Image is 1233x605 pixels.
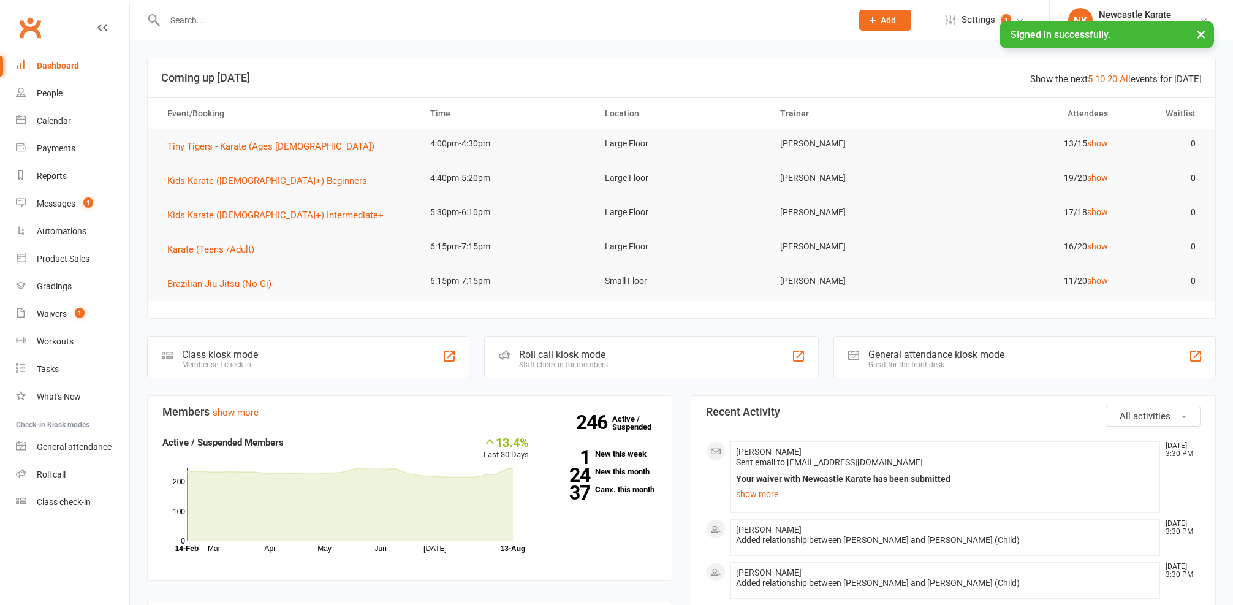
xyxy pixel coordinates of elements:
div: Newcastle Karate [1099,9,1171,20]
div: Class kiosk mode [182,349,258,360]
time: [DATE] 3:30 PM [1159,442,1200,458]
td: 13/15 [944,129,1119,158]
div: Reports [37,171,67,181]
span: Karate (Teens /Adult) [167,244,254,255]
th: Attendees [944,98,1119,129]
span: [PERSON_NAME] [736,447,802,457]
div: Automations [37,226,86,236]
strong: 37 [547,484,590,502]
span: 1 [83,197,93,208]
button: × [1190,21,1212,47]
a: Payments [16,135,129,162]
div: Waivers [37,309,67,319]
a: 5 [1088,74,1093,85]
div: Roll call kiosk mode [519,349,608,360]
td: Small Floor [594,267,769,295]
a: Gradings [16,273,129,300]
div: Staff check-in for members [519,360,608,369]
input: Search... [161,12,843,29]
td: 0 [1119,198,1207,227]
button: Brazilian Jiu Jitsu (No Gi) [167,276,280,291]
span: [PERSON_NAME] [736,568,802,577]
div: Product Sales [37,254,89,264]
td: 0 [1119,232,1207,261]
th: Waitlist [1119,98,1207,129]
div: Dashboard [37,61,79,70]
a: Clubworx [15,12,45,43]
h3: Coming up [DATE] [161,72,1202,84]
div: Class check-in [37,497,91,507]
td: 4:40pm-5:20pm [419,164,594,192]
div: Added relationship between [PERSON_NAME] and [PERSON_NAME] (Child) [736,535,1155,546]
div: Messages [37,199,75,208]
div: Newcastle Karate [1099,20,1171,31]
a: General attendance kiosk mode [16,433,129,461]
th: Event/Booking [156,98,419,129]
a: Messages 1 [16,190,129,218]
span: Kids Karate ([DEMOGRAPHIC_DATA]+) Intermediate+ [167,210,384,221]
a: Class kiosk mode [16,489,129,516]
span: Add [881,15,896,25]
strong: Active / Suspended Members [162,437,284,448]
div: NK [1068,8,1093,32]
h3: Recent Activity [706,406,1201,418]
a: show [1087,139,1108,148]
td: Large Floor [594,198,769,227]
div: Workouts [37,337,74,346]
button: Karate (Teens /Adult) [167,242,263,257]
span: Brazilian Jiu Jitsu (No Gi) [167,278,271,289]
span: All activities [1120,411,1170,422]
a: Dashboard [16,52,129,80]
button: Add [859,10,911,31]
h3: Members [162,406,657,418]
a: 246Active / Suspended [612,406,666,440]
a: Tasks [16,356,129,383]
a: 37Canx. this month [547,485,657,493]
td: 6:15pm-7:15pm [419,232,594,261]
a: Calendar [16,107,129,135]
td: 0 [1119,129,1207,158]
span: 1 [1001,14,1011,26]
a: 10 [1095,74,1105,85]
td: [PERSON_NAME] [769,129,944,158]
span: Sent email to [EMAIL_ADDRESS][DOMAIN_NAME] [736,457,923,467]
div: Gradings [37,281,72,291]
strong: 24 [547,466,590,484]
a: All [1120,74,1131,85]
a: Waivers 1 [16,300,129,328]
td: 19/20 [944,164,1119,192]
div: Roll call [37,470,66,479]
div: Member self check-in [182,360,258,369]
td: [PERSON_NAME] [769,198,944,227]
th: Location [594,98,769,129]
a: show [1087,207,1108,217]
td: [PERSON_NAME] [769,267,944,295]
td: 17/18 [944,198,1119,227]
a: Automations [16,218,129,245]
th: Time [419,98,594,129]
strong: 246 [576,413,612,432]
span: Kids Karate ([DEMOGRAPHIC_DATA]+) Beginners [167,175,367,186]
td: 0 [1119,267,1207,295]
div: Added relationship between [PERSON_NAME] and [PERSON_NAME] (Child) [736,578,1155,588]
div: Your waiver with Newcastle Karate has been submitted [736,474,1155,484]
div: Last 30 Days [484,435,529,462]
span: [PERSON_NAME] [736,525,802,535]
button: Kids Karate ([DEMOGRAPHIC_DATA]+) Beginners [167,173,376,188]
th: Trainer [769,98,944,129]
a: show [1087,276,1108,286]
span: Settings [962,6,995,34]
a: show [1087,242,1108,251]
div: General attendance [37,442,112,452]
td: 16/20 [944,232,1119,261]
div: Great for the front desk [868,360,1004,369]
div: Tasks [37,364,59,374]
a: show [1087,173,1108,183]
div: Payments [37,143,75,153]
button: All activities [1106,406,1201,427]
span: Tiny Tigers - Karate (Ages [DEMOGRAPHIC_DATA]) [167,141,374,152]
a: People [16,80,129,107]
a: What's New [16,383,129,411]
a: show more [736,485,1155,503]
td: 4:00pm-4:30pm [419,129,594,158]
